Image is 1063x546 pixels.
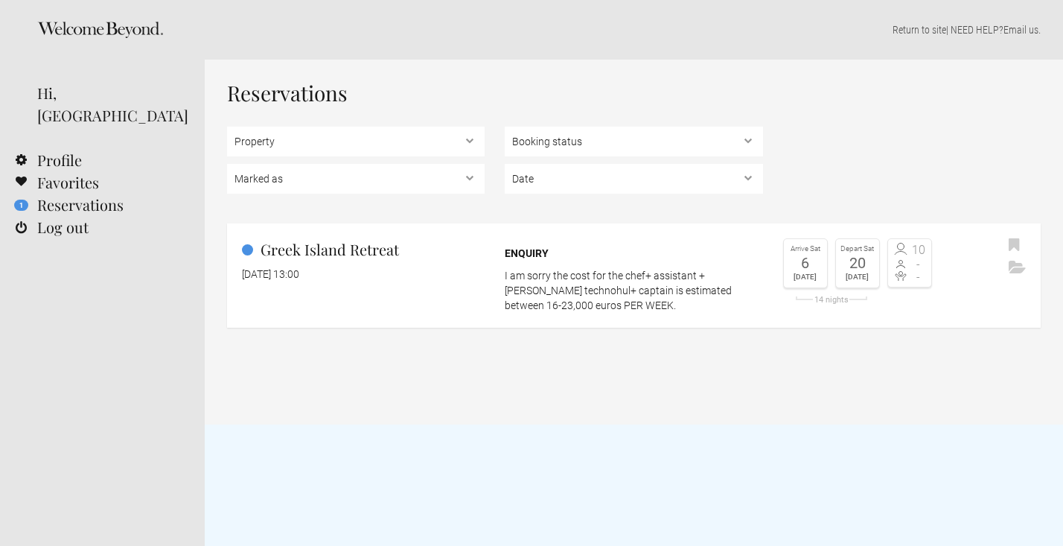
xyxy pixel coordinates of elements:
div: 6 [788,255,823,270]
div: Arrive Sat [788,243,823,255]
a: Return to site [893,24,946,36]
h2: Greek Island Retreat [242,238,485,261]
select: , , , [227,164,485,194]
div: 14 nights [783,296,880,304]
span: - [910,258,928,270]
div: [DATE] [788,270,823,284]
a: Greek Island Retreat [DATE] 13:00 Enquiry I am sorry the cost for the chef+ assistant + [PERSON_N... [227,223,1041,328]
select: , , [505,127,762,156]
button: Bookmark [1005,235,1024,257]
select: , [505,164,762,194]
p: I am sorry the cost for the chef+ assistant + [PERSON_NAME] technohul+ captain is estimated betwe... [505,268,762,313]
span: - [910,271,928,283]
p: | NEED HELP? . [227,22,1041,37]
a: Email us [1003,24,1038,36]
h1: Reservations [227,82,1041,104]
button: Archive [1005,257,1030,279]
div: Enquiry [505,246,762,261]
flynt-notification-badge: 1 [14,200,28,211]
div: [DATE] [840,270,875,284]
span: 10 [910,244,928,256]
div: Depart Sat [840,243,875,255]
div: Hi, [GEOGRAPHIC_DATA] [37,82,182,127]
flynt-date-display: [DATE] 13:00 [242,268,299,280]
div: 20 [840,255,875,270]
